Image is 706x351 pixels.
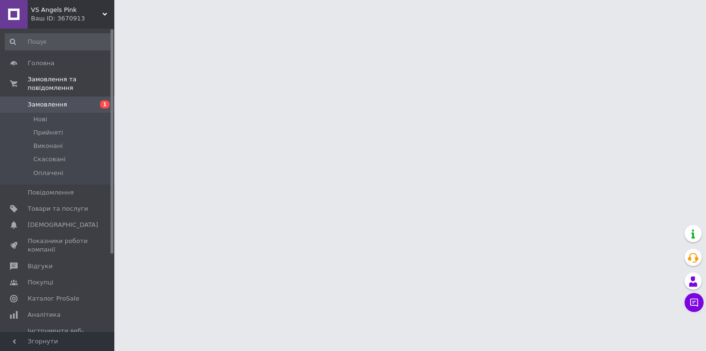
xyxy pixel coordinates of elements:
span: 1 [100,100,110,108]
span: Виконані [33,142,63,150]
span: Товари та послуги [28,205,88,213]
span: Замовлення та повідомлення [28,75,114,92]
span: VS Angels Pink [31,6,102,14]
span: Каталог ProSale [28,294,79,303]
span: Інструменти веб-майстра та SEO [28,327,88,344]
span: Нові [33,115,47,124]
span: Покупці [28,278,53,287]
span: Аналітика [28,311,61,319]
span: Скасовані [33,155,66,164]
span: Головна [28,59,54,68]
span: Замовлення [28,100,67,109]
span: Відгуки [28,262,52,271]
span: Показники роботи компанії [28,237,88,254]
span: Прийняті [33,128,63,137]
span: Повідомлення [28,188,74,197]
input: Пошук [5,33,112,50]
div: Ваш ID: 3670913 [31,14,114,23]
button: Чат з покупцем [685,293,704,312]
span: [DEMOGRAPHIC_DATA] [28,221,98,229]
span: Оплачені [33,169,63,177]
